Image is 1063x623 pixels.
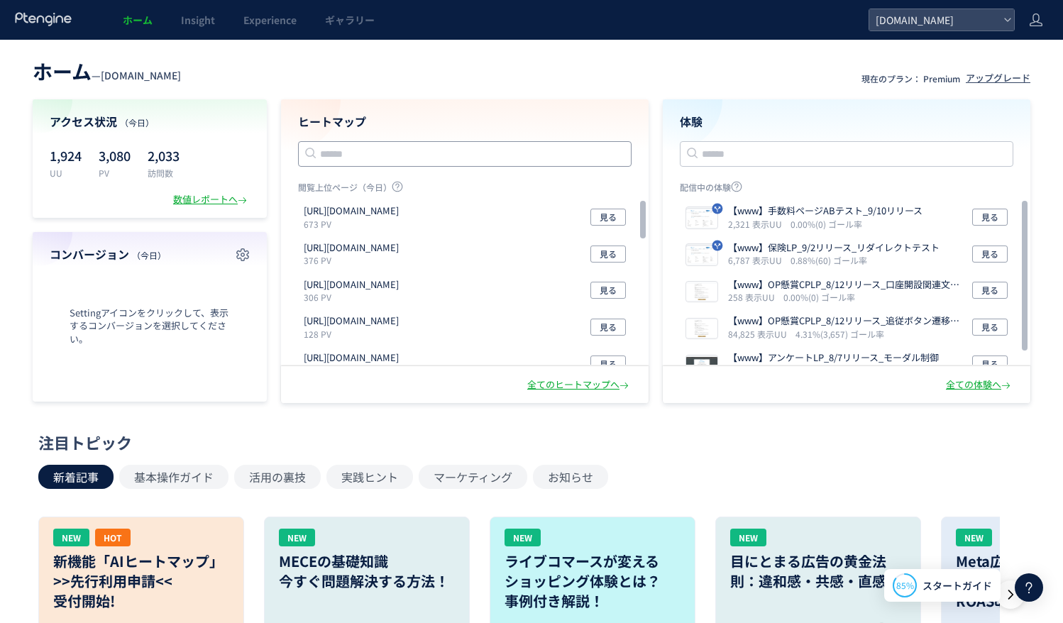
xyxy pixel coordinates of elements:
[123,13,153,27] span: ホーム
[419,465,527,489] button: マーケティング
[181,13,215,27] span: Insight
[922,578,992,593] span: スタートガイド
[298,181,632,199] p: 閲覧上位ページ（今日）
[279,529,315,546] div: NEW
[304,218,404,230] p: 673 PV
[728,314,966,328] p: 【www】OP懸賞CPLP_8/12リリース_追従ボタン遷移先変更+口座開設関連文言の変更
[783,291,855,303] i: 0.00%(0) ゴール率
[304,365,404,377] p: 113 PV
[896,579,914,591] span: 85%
[972,246,1008,263] button: 見る
[981,282,998,299] span: 見る
[728,291,781,303] i: 258 表示UU
[590,319,626,336] button: 見る
[38,465,114,489] button: 新着記事
[972,319,1008,336] button: 見る
[981,355,998,373] span: 見る
[50,246,250,263] h4: コンバージョン
[50,144,82,167] p: 1,924
[972,355,1008,373] button: 見る
[95,529,131,546] div: HOT
[279,551,455,591] h3: MECEの基礎知識 今すぐ問題解決する方法！
[600,246,617,263] span: 見る
[686,355,717,375] img: bd8d6d7d8e69931b3695727c3c5f1e191754539258539.jpeg
[119,465,228,489] button: 基本操作ガイド
[972,209,1008,226] button: 見る
[101,68,181,82] span: [DOMAIN_NAME]
[791,218,862,230] i: 0.00%(0) ゴール率
[50,167,82,179] p: UU
[686,282,717,302] img: 723d16dc1f721c62449a23cdc802208c1754977849856.jpeg
[304,254,404,266] p: 376 PV
[99,167,131,179] p: PV
[728,218,788,230] i: 2,321 表示UU
[33,57,92,85] span: ホーム
[966,72,1030,85] div: アップグレード
[325,13,375,27] span: ギャラリー
[728,254,788,266] i: 6,787 表示UU
[99,144,131,167] p: 3,080
[243,13,297,27] span: Experience
[972,282,1008,299] button: 見る
[148,144,180,167] p: 2,033
[791,254,867,266] i: 0.88%(60) ゴール率
[304,204,399,218] p: https://www.wealthnavi.com
[795,328,884,340] i: 4.31%(3,657) ゴール率
[120,116,154,128] span: （今日）
[533,465,608,489] button: お知らせ
[505,529,541,546] div: NEW
[590,246,626,263] button: 見る
[600,355,617,373] span: 見る
[600,282,617,299] span: 見る
[730,529,766,546] div: NEW
[38,431,1018,453] div: 注目トピック
[686,319,717,338] img: 445db63692df6d8ec093caf6275188661754977534242.jpeg
[861,72,960,84] p: 現在のプラン： Premium
[50,307,250,346] span: Settingアイコンをクリックして、表示するコンバージョンを選択してください。
[304,278,399,292] p: https://www.wealthnavi.com/lp/001
[132,249,166,261] span: （今日）
[728,204,922,218] p: 【www】手数料ページABテスト_9/10リリース
[50,114,250,130] h4: アクセス状況
[956,529,992,546] div: NEW
[53,551,229,611] h3: 新機能「AIヒートマップ」 >>先行利用申請<< 受付開始!
[505,551,681,611] h3: ライブコマースが変える ショッピング体験とは？ 事例付き解説！
[148,167,180,179] p: 訪問数
[728,328,793,340] i: 84,825 表示UU
[686,209,717,228] img: aa3d96718d7e42394d5838d5db94be221757401240327.jpeg
[298,114,632,130] h4: ヒートマップ
[981,246,998,263] span: 見る
[590,355,626,373] button: 見る
[304,241,399,255] p: https://id.wealthnavi.com/u/signup/identifier
[981,209,998,226] span: 見る
[728,365,798,377] i: 711,943 表示UU
[946,378,1013,392] div: 全ての体験へ
[304,291,404,303] p: 306 PV
[326,465,413,489] button: 実践ヒント
[304,351,399,365] p: https://id.wealthnavi.com/u/signup/passkeys
[871,9,998,31] span: [DOMAIN_NAME]
[600,209,617,226] span: 見る
[680,181,1013,199] p: 配信中の体験
[680,114,1013,130] h4: 体験
[728,351,939,365] p: 【www】アンケートLP_8/7リリース_モーダル制御
[728,278,966,292] p: 【www】OP懸賞CPLP_8/12リリース_口座開設関連文言の変更
[33,57,181,85] div: —
[304,314,399,328] p: https://www.wealthnavi.com/support
[728,241,940,255] p: 【www】保険LP_9/2リリース_リダイレクトテスト
[981,319,998,336] span: 見る
[600,319,617,336] span: 見る
[590,282,626,299] button: 見る
[173,193,250,206] div: 数値レポートへ
[730,551,906,591] h3: 目にとまる広告の黄金法則：違和感・共感・直感
[234,465,321,489] button: 活用の裏技
[686,246,717,265] img: ffe754a47c48a771e31dadf36b73d9601756704756725.jpeg
[53,529,89,546] div: NEW
[800,365,872,377] i: 0.00%(0) ゴール率
[527,378,632,392] div: 全てのヒートマップへ
[304,328,404,340] p: 128 PV
[590,209,626,226] button: 見る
